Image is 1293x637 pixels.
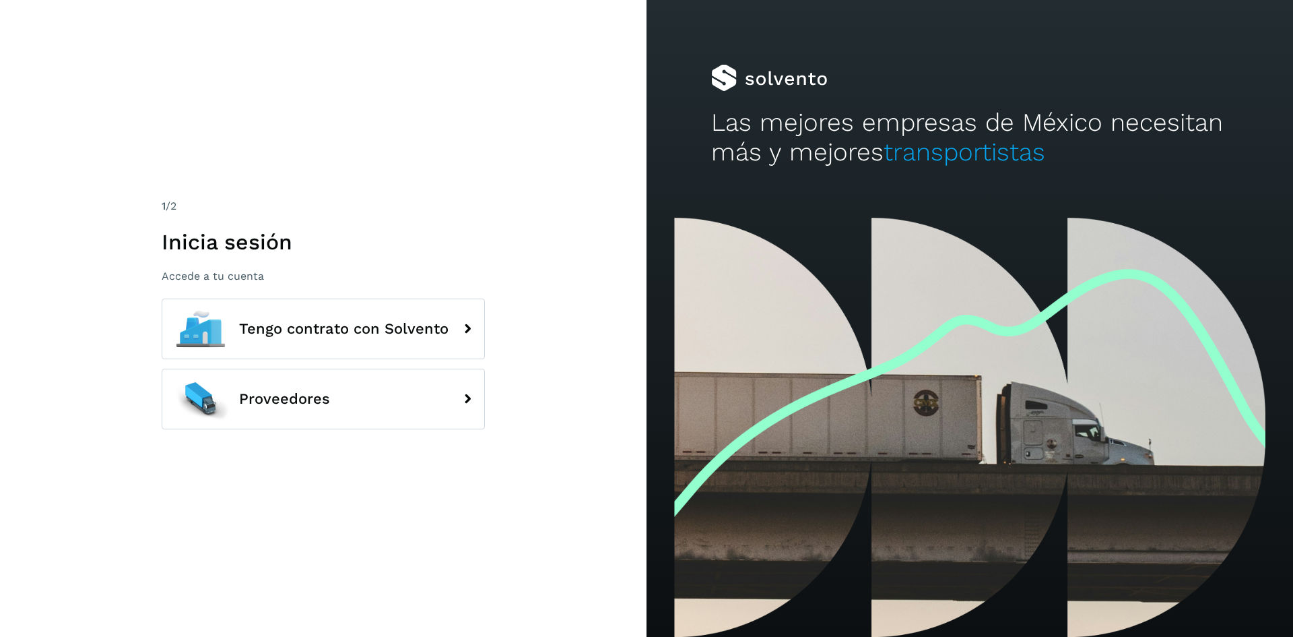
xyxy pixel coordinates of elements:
[711,108,1228,168] h2: Las mejores empresas de México necesitan más y mejores
[162,229,485,255] h1: Inicia sesión
[162,200,166,212] span: 1
[162,299,485,359] button: Tengo contrato con Solvento
[239,321,449,337] span: Tengo contrato con Solvento
[239,391,330,407] span: Proveedores
[162,369,485,429] button: Proveedores
[162,198,485,214] div: /2
[162,270,485,282] p: Accede a tu cuenta
[884,138,1045,166] span: transportistas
